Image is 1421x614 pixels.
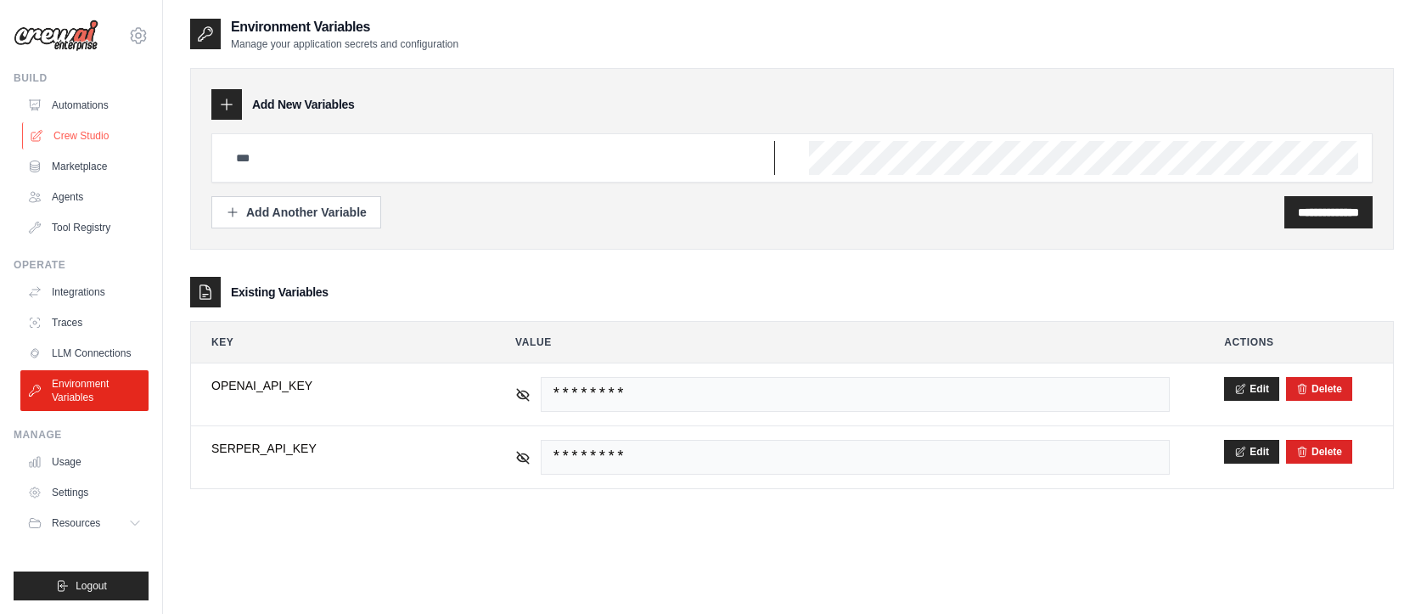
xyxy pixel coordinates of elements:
[20,370,149,411] a: Environment Variables
[20,309,149,336] a: Traces
[1224,377,1279,401] button: Edit
[20,479,149,506] a: Settings
[231,37,458,51] p: Manage your application secrets and configuration
[14,428,149,442] div: Manage
[20,340,149,367] a: LLM Connections
[14,258,149,272] div: Operate
[231,17,458,37] h2: Environment Variables
[76,579,107,593] span: Logout
[20,448,149,476] a: Usage
[1224,440,1279,464] button: Edit
[14,572,149,600] button: Logout
[1296,445,1342,459] button: Delete
[252,96,355,113] h3: Add New Variables
[495,322,1190,363] th: Value
[20,153,149,180] a: Marketplace
[211,377,461,394] span: OPENAI_API_KEY
[52,516,100,530] span: Resources
[1204,322,1393,363] th: Actions
[14,71,149,85] div: Build
[191,322,481,363] th: Key
[226,204,367,221] div: Add Another Variable
[20,510,149,537] button: Resources
[1296,382,1342,396] button: Delete
[20,279,149,306] a: Integrations
[211,196,381,228] button: Add Another Variable
[231,284,329,301] h3: Existing Variables
[20,92,149,119] a: Automations
[20,183,149,211] a: Agents
[22,122,150,149] a: Crew Studio
[14,20,98,52] img: Logo
[20,214,149,241] a: Tool Registry
[211,440,461,457] span: SERPER_API_KEY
